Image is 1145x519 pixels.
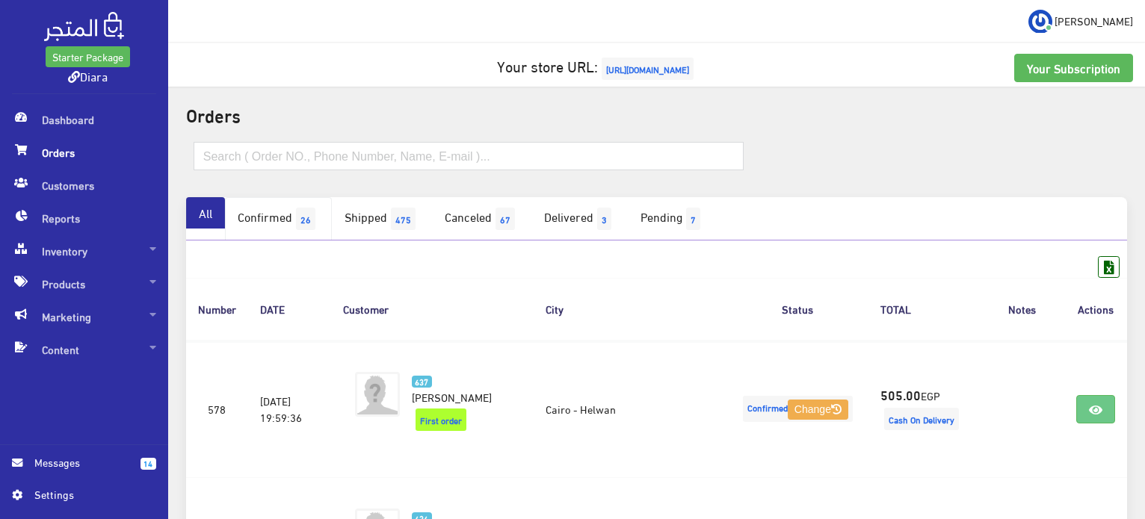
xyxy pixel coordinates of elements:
span: First order [416,408,466,431]
th: Customer [331,278,534,340]
a: Your Subscription [1014,54,1133,82]
a: Starter Package [46,46,130,67]
span: Products [12,267,156,300]
strong: 505.00 [880,385,921,404]
span: Reports [12,202,156,234]
th: Actions [1064,278,1127,340]
span: Marketing [12,300,156,333]
span: 14 [141,458,156,470]
a: Delivered3 [531,197,628,240]
span: Confirmed [743,396,853,422]
img: . [44,12,124,41]
a: Diara [68,65,108,87]
span: 637 [412,376,432,388]
a: Settings [12,486,156,510]
span: [PERSON_NAME] [412,386,492,407]
span: Cash On Delivery [884,408,959,430]
span: [PERSON_NAME] [1055,11,1133,30]
td: Cairo - Helwan [534,341,727,478]
a: All [186,197,225,229]
span: 7 [686,208,700,230]
a: Shipped475 [332,197,432,240]
a: ... [PERSON_NAME] [1028,9,1133,33]
th: Status [727,278,868,340]
th: City [534,278,727,340]
th: TOTAL [868,278,981,340]
span: Inventory [12,234,156,267]
h2: Orders [186,105,1127,124]
span: 26 [296,208,315,230]
button: Change [788,400,848,420]
td: [DATE] 19:59:36 [248,341,331,478]
img: ... [1028,10,1052,34]
span: Settings [34,486,143,503]
span: Messages [34,454,129,470]
span: Customers [12,169,156,202]
a: Canceled67 [432,197,531,240]
span: 475 [391,208,416,230]
span: 67 [496,208,515,230]
th: Number [186,278,248,340]
a: Your store URL:[URL][DOMAIN_NAME] [497,52,697,79]
img: avatar.png [355,372,400,417]
th: Notes [981,278,1064,340]
a: Confirmed26 [225,197,332,240]
th: DATE [248,278,331,340]
a: Pending7 [628,197,717,240]
span: Content [12,333,156,366]
td: EGP [868,341,981,478]
span: [URL][DOMAIN_NAME] [602,58,694,80]
span: Dashboard [12,103,156,136]
input: Search ( Order NO., Phone Number, Name, E-mail )... [194,142,744,170]
iframe: Drift Widget Chat Controller [1070,417,1127,473]
span: 3 [597,208,611,230]
span: Orders [12,136,156,169]
a: 637 [PERSON_NAME] [412,372,510,405]
td: 578 [186,341,248,478]
a: 14 Messages [12,454,156,486]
